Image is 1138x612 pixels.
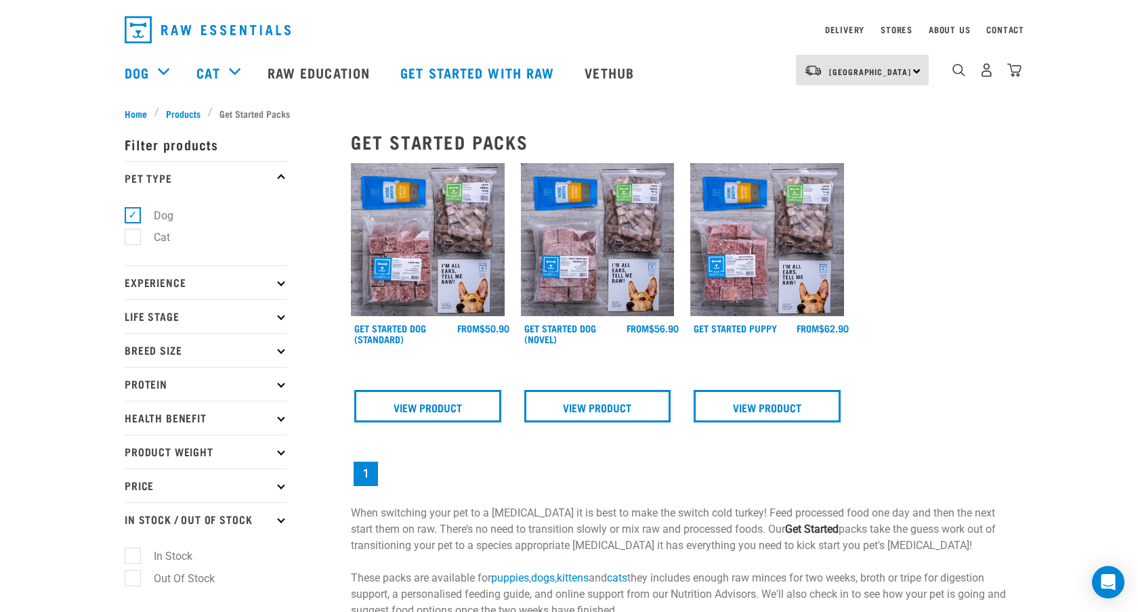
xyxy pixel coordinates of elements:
span: FROM [797,326,819,330]
a: Home [125,106,154,121]
a: Contact [986,27,1024,32]
a: About Us [929,27,970,32]
a: View Product [694,390,841,422]
div: Open Intercom Messenger [1092,566,1124,598]
a: View Product [524,390,671,422]
p: Breed Size [125,333,287,367]
p: Health Benefit [125,401,287,435]
h2: Get Started Packs [351,131,1013,152]
a: Dog [125,62,149,83]
p: In Stock / Out Of Stock [125,502,287,536]
div: $56.90 [627,323,679,334]
nav: dropdown navigation [114,11,1024,49]
p: Filter products [125,127,287,161]
img: NSP Dog Novel Update [521,163,675,317]
img: user.png [979,63,994,77]
nav: pagination [351,459,1013,489]
span: FROM [627,326,649,330]
p: Protein [125,367,287,401]
a: View Product [354,390,501,422]
p: Experience [125,265,287,299]
label: Out Of Stock [132,570,220,587]
p: Life Stage [125,299,287,333]
a: cats [607,571,627,584]
label: In Stock [132,548,198,565]
label: Cat [132,229,175,246]
label: Dog [132,207,179,224]
p: Product Weight [125,435,287,468]
img: NPS Puppy Update [690,163,844,317]
a: Get started with Raw [387,45,571,100]
a: kittens [557,571,589,584]
span: [GEOGRAPHIC_DATA] [829,69,911,74]
div: $50.90 [457,323,509,334]
span: Home [125,106,147,121]
a: dogs [531,571,555,584]
img: Raw Essentials Logo [125,16,291,43]
a: Delivery [825,27,864,32]
img: van-moving.png [804,64,822,76]
p: Price [125,468,287,502]
a: Get Started Dog (Novel) [524,326,596,341]
img: home-icon@2x.png [1007,63,1021,77]
img: home-icon-1@2x.png [952,64,965,76]
a: Page 1 [354,462,378,486]
a: Products [159,106,208,121]
nav: breadcrumbs [125,106,1013,121]
a: Cat [196,62,219,83]
span: Products [166,106,201,121]
a: Stores [881,27,912,32]
a: Vethub [571,45,651,100]
a: Raw Education [254,45,387,100]
p: Pet Type [125,161,287,195]
a: Get Started Puppy [694,326,777,330]
strong: Get Started [785,523,839,535]
a: puppies [491,571,529,584]
div: $62.90 [797,323,849,334]
span: FROM [457,326,480,330]
a: Get Started Dog (Standard) [354,326,426,341]
img: NSP Dog Standard Update [351,163,505,317]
